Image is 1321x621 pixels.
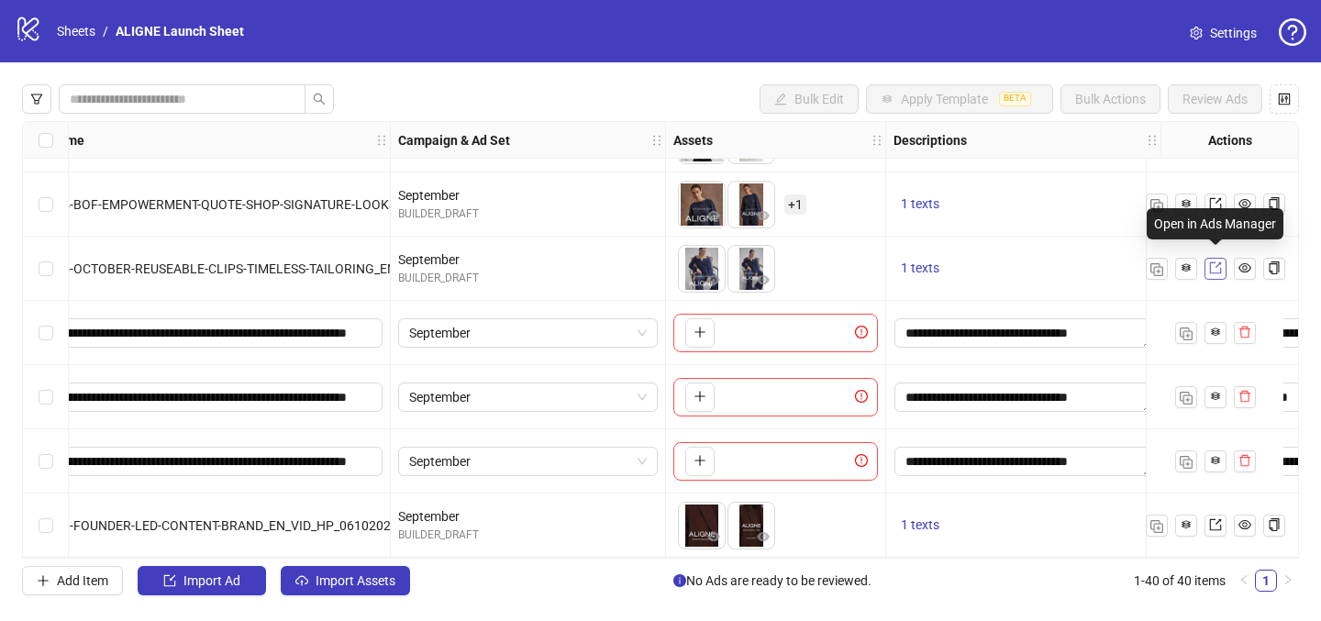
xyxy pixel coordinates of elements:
[313,93,326,105] span: search
[1238,390,1251,403] span: delete
[694,454,706,467] span: plus
[894,317,1153,349] div: Edit values
[1208,130,1252,150] strong: Actions
[1134,570,1226,592] li: 1-40 of 40 items
[1175,18,1271,48] a: Settings
[398,130,510,150] strong: Campaign & Ad Set
[883,134,896,147] span: holder
[894,194,947,216] button: 1 texts
[1146,515,1168,537] button: Duplicate
[1270,84,1299,114] button: Configure table settings
[163,574,176,587] span: import
[703,527,725,549] button: Preview
[23,301,69,365] div: Select row 37
[703,270,725,292] button: Preview
[23,429,69,493] div: Select row 39
[1279,18,1306,46] span: question-circle
[1268,518,1281,531] span: copy
[1238,261,1251,274] span: eye
[894,446,1153,477] div: Edit values
[375,134,388,147] span: holder
[1180,327,1193,340] img: Duplicate
[894,258,947,280] button: 1 texts
[1146,194,1168,216] button: Duplicate
[138,566,266,595] button: Import Ad
[31,261,620,276] span: AD065-OCTOBER-REUSEABLE-CLIPS-TIMELESS-TAILORING_EN_VID_CP_01102025_F_CC_None_None_
[409,448,647,475] span: September
[37,574,50,587] span: plus
[760,84,859,114] button: Bulk Edit
[398,205,658,223] div: BUILDER_DRAFT
[855,326,873,338] span: exclamation-circle
[901,517,939,532] span: 1 texts
[703,205,725,227] button: Preview
[388,134,401,147] span: holder
[1150,263,1163,276] img: Duplicate
[23,172,69,237] div: Select row 35
[1233,570,1255,592] button: left
[1150,520,1163,533] img: Duplicate
[1168,84,1262,114] button: Review Ads
[1146,134,1159,147] span: holder
[1277,570,1299,592] li: Next Page
[1233,570,1255,592] li: Previous Page
[694,390,706,403] span: plus
[1277,570,1299,592] button: right
[660,122,665,158] div: Resize Campaign & Ad Set column
[398,506,658,527] div: September
[1238,326,1251,338] span: delete
[1156,122,1160,158] div: Resize Descriptions column
[23,365,69,429] div: Select row 38
[757,273,770,286] span: eye
[866,84,1053,114] button: Apply TemplateBETA
[707,273,720,286] span: eye
[1146,258,1168,280] button: Duplicate
[398,527,658,544] div: BUILDER_DRAFT
[663,134,676,147] span: holder
[673,574,686,587] span: info-circle
[1268,261,1281,274] span: copy
[679,246,725,292] img: Asset 1
[409,383,647,411] span: September
[22,566,123,595] button: Add Item
[183,573,240,588] span: Import Ad
[685,447,715,476] button: Add
[1175,386,1197,408] button: Duplicate
[57,573,108,588] span: Add Item
[30,93,43,105] span: filter
[23,493,69,558] div: Select row 40
[398,185,658,205] div: September
[679,182,725,227] img: Asset 1
[1175,322,1197,344] button: Duplicate
[728,503,774,549] img: Asset 2
[728,246,774,292] img: Asset 2
[707,209,720,222] span: eye
[1255,570,1277,592] li: 1
[31,518,510,533] span: AD070-FOUNDER-LED-CONTENT-BRAND_EN_VID_HP_06102025_F_CC_SC16_None_
[1256,571,1276,591] a: 1
[757,209,770,222] span: eye
[901,196,939,211] span: 1 texts
[1180,392,1193,405] img: Duplicate
[685,318,715,348] button: Add
[881,122,885,158] div: Resize Assets column
[281,566,410,595] button: Import Assets
[23,122,69,159] div: Select all rows
[871,134,883,147] span: holder
[316,573,395,588] span: Import Assets
[409,319,647,347] span: September
[1209,518,1222,531] span: export
[679,503,725,549] img: Asset 1
[894,515,947,537] button: 1 texts
[53,21,99,41] a: Sheets
[694,326,706,338] span: plus
[1238,454,1251,467] span: delete
[103,21,108,41] li: /
[295,574,308,587] span: cloud-upload
[398,250,658,270] div: September
[1159,134,1171,147] span: holder
[1282,574,1293,585] span: right
[650,134,663,147] span: holder
[673,571,871,591] span: No Ads are ready to be reviewed.
[1209,261,1222,274] span: export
